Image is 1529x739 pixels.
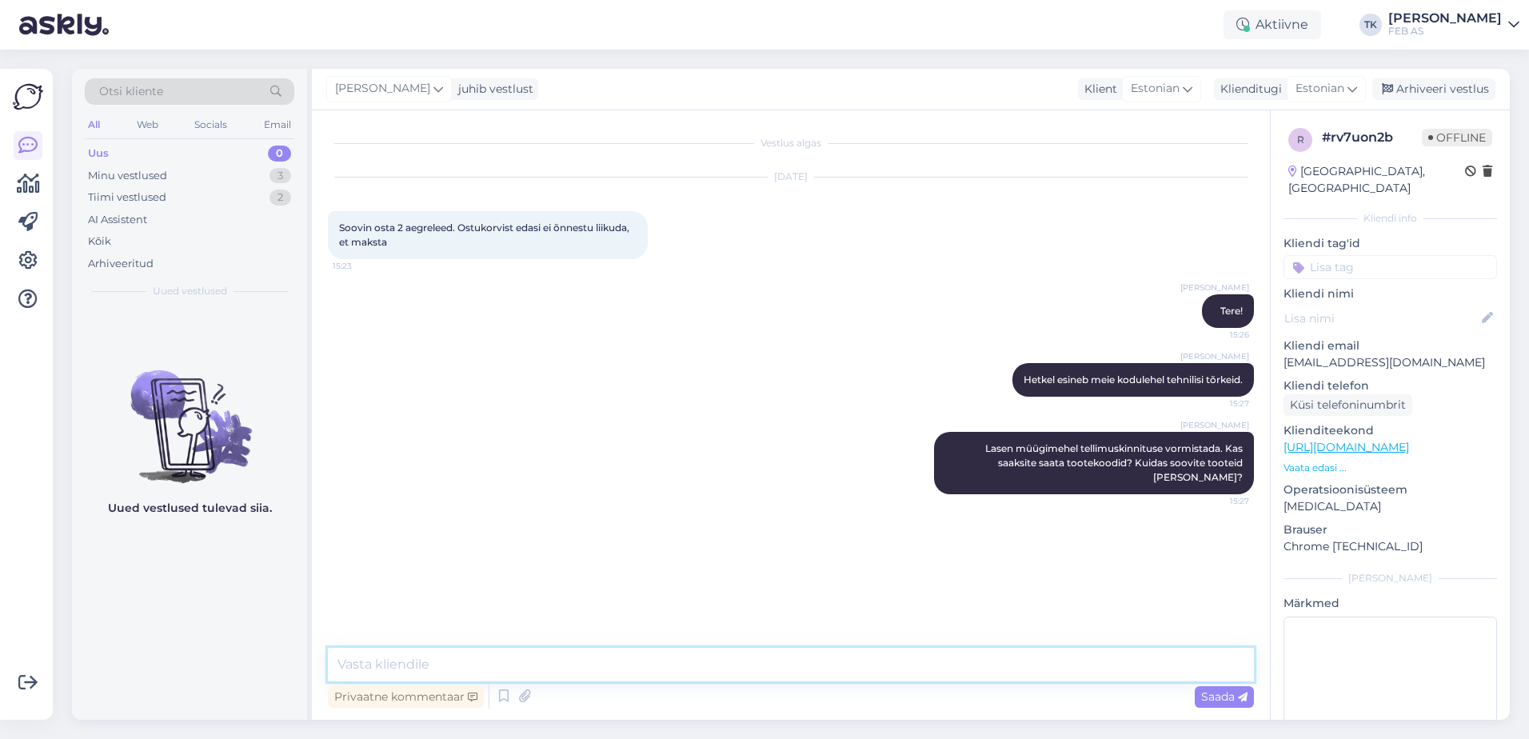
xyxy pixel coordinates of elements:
[1283,521,1497,538] p: Brauser
[1372,78,1495,100] div: Arhiveeri vestlus
[1024,373,1243,385] span: Hetkel esineb meie kodulehel tehnilisi tõrkeid.
[88,190,166,206] div: Tiimi vestlused
[1295,80,1344,98] span: Estonian
[1388,12,1502,25] div: [PERSON_NAME]
[339,222,632,248] span: Soovin osta 2 aegreleed. Ostukorvist edasi ei õnnestu liikuda, et maksta
[1388,12,1519,38] a: [PERSON_NAME]FEB AS
[268,146,291,162] div: 0
[1422,129,1492,146] span: Offline
[1359,14,1382,36] div: TK
[1131,80,1180,98] span: Estonian
[1297,134,1304,146] span: r
[88,234,111,250] div: Kõik
[88,256,154,272] div: Arhiveeritud
[1388,25,1502,38] div: FEB AS
[1283,354,1497,371] p: [EMAIL_ADDRESS][DOMAIN_NAME]
[1180,282,1249,294] span: [PERSON_NAME]
[1283,538,1497,555] p: Chrome [TECHNICAL_ID]
[328,136,1254,150] div: Vestlus algas
[452,81,533,98] div: juhib vestlust
[1283,255,1497,279] input: Lisa tag
[1201,689,1248,704] span: Saada
[1283,595,1497,612] p: Märkmed
[85,114,103,135] div: All
[1283,440,1409,454] a: [URL][DOMAIN_NAME]
[1224,10,1321,39] div: Aktiivne
[134,114,162,135] div: Web
[1283,338,1497,354] p: Kliendi email
[88,168,167,184] div: Minu vestlused
[153,284,227,298] span: Uued vestlused
[985,442,1245,483] span: Lasen müügimehel tellimuskinnituse vormistada. Kas saaksite saata tootekoodid? Kuidas soovite too...
[1283,498,1497,515] p: [MEDICAL_DATA]
[1283,211,1497,226] div: Kliendi info
[335,80,430,98] span: [PERSON_NAME]
[88,212,147,228] div: AI Assistent
[328,170,1254,184] div: [DATE]
[328,686,484,708] div: Privaatne kommentaar
[1322,128,1422,147] div: # rv7uon2b
[1180,350,1249,362] span: [PERSON_NAME]
[1189,397,1249,409] span: 15:27
[1283,394,1412,416] div: Küsi telefoninumbrit
[1283,422,1497,439] p: Klienditeekond
[1189,495,1249,507] span: 15:27
[1288,163,1465,197] div: [GEOGRAPHIC_DATA], [GEOGRAPHIC_DATA]
[1220,305,1243,317] span: Tere!
[333,260,393,272] span: 15:23
[108,500,272,517] p: Uued vestlused tulevad siia.
[1189,329,1249,341] span: 15:26
[88,146,109,162] div: Uus
[269,168,291,184] div: 3
[1283,235,1497,252] p: Kliendi tag'id
[1283,481,1497,498] p: Operatsioonisüsteem
[269,190,291,206] div: 2
[1214,81,1282,98] div: Klienditugi
[72,342,307,485] img: No chats
[1283,461,1497,475] p: Vaata edasi ...
[13,82,43,112] img: Askly Logo
[191,114,230,135] div: Socials
[1283,286,1497,302] p: Kliendi nimi
[1180,419,1249,431] span: [PERSON_NAME]
[1283,377,1497,394] p: Kliendi telefon
[261,114,294,135] div: Email
[1284,310,1479,327] input: Lisa nimi
[1078,81,1117,98] div: Klient
[1283,571,1497,585] div: [PERSON_NAME]
[99,83,163,100] span: Otsi kliente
